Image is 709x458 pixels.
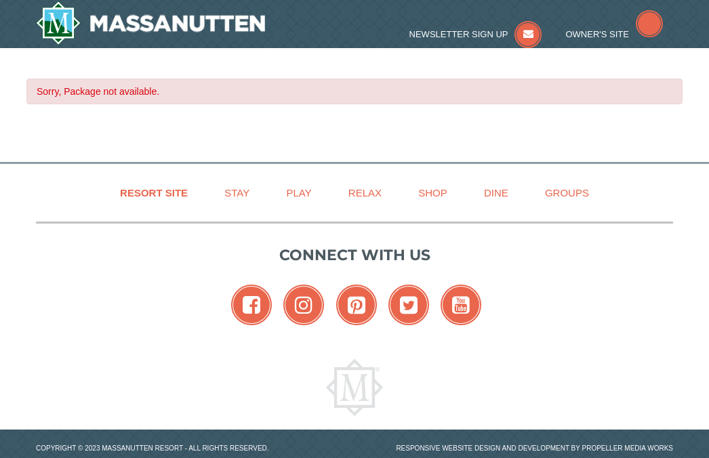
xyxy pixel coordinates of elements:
[103,178,205,208] a: Resort Site
[409,29,508,39] span: Newsletter Sign Up
[409,29,542,39] a: Newsletter Sign Up
[26,443,354,453] p: Copyright © 2023 Massanutten Resort - All Rights Reserved.
[331,178,399,208] a: Relax
[326,359,383,416] img: Massanutten Resort Logo
[396,444,673,452] a: Responsive website design and development by Propeller Media Works
[401,178,464,208] a: Shop
[565,29,629,39] span: Owner's Site
[26,79,683,104] div: Sorry, Package not available.
[528,178,606,208] a: Groups
[36,1,265,45] img: Massanutten Resort Logo
[467,178,525,208] a: Dine
[565,29,663,39] a: Owner's Site
[36,244,673,266] p: Connect with us
[269,178,328,208] a: Play
[207,178,266,208] a: Stay
[36,1,265,45] a: Massanutten Resort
